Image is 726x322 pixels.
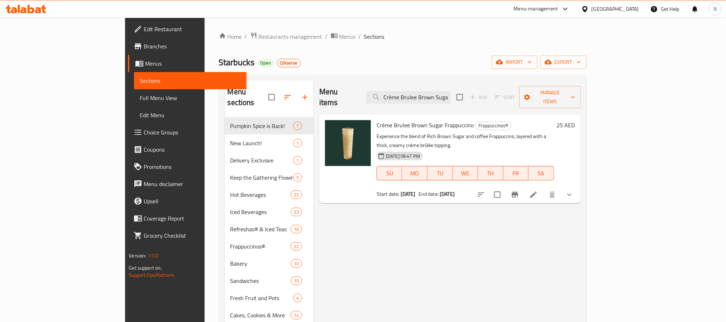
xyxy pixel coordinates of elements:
[506,168,526,179] span: FR
[339,32,356,41] span: Menus
[467,92,490,103] span: Add item
[128,55,246,72] a: Menus
[377,166,402,180] button: SU
[540,56,587,69] button: export
[291,312,302,319] span: 14
[128,38,246,55] a: Branches
[481,168,501,179] span: TH
[476,122,511,130] span: Frappuccinos®
[557,120,575,130] h6: 25 AED
[264,90,279,105] span: Select all sections
[144,180,240,188] span: Menu disclaimer
[128,210,246,227] a: Coverage Report
[258,59,274,67] div: Open
[456,168,476,179] span: WE
[230,139,293,147] span: New Launch!
[377,132,554,150] p: Experience the blend of Rich Brown Sugar and coffee Frappuccino, layered with a thick, creamy crè...
[529,190,538,199] a: Edit menu item
[490,187,505,202] span: Select to update
[129,251,146,260] span: Version:
[364,32,385,41] span: Sections
[402,166,428,180] button: MO
[230,173,293,182] span: Keep the Gathering Flowing
[428,166,453,180] button: TU
[140,76,240,85] span: Sections
[129,263,162,273] span: Get support on:
[230,276,291,285] span: Sandwiches
[129,270,174,280] a: Support.OpsPlatform
[259,32,323,41] span: Restaurants management
[230,122,293,130] span: Pumpkin Spice is Back!
[531,168,551,179] span: SA
[230,156,293,165] span: Delivery Exclusive
[134,89,246,106] a: Full Menu View
[592,5,639,13] div: [GEOGRAPHIC_DATA]
[514,5,558,13] div: Menu-management
[230,242,291,251] span: Frappuccinos®
[473,186,490,203] button: sort-choices
[529,166,554,180] button: SA
[225,169,314,186] div: Keep the Gathering Flowing5
[225,117,314,134] div: Pumpkin Spice is Back!7
[225,289,314,307] div: Fresh Fruit and Pots4
[291,276,302,285] div: items
[230,225,291,233] span: Refreshas® & Iced Teas
[128,141,246,158] a: Coupons
[405,168,425,179] span: MO
[279,89,296,106] span: Sort sections
[144,42,240,51] span: Branches
[546,58,581,67] span: export
[225,203,314,221] div: Iced Beverages23
[144,197,240,205] span: Upsell
[293,157,302,164] span: 1
[144,128,240,137] span: Choice Groups
[293,295,302,302] span: 4
[377,189,400,199] span: Start date:
[225,255,314,272] div: Bakery10
[134,106,246,124] a: Edit Menu
[134,72,246,89] a: Sections
[419,189,439,199] span: End date:
[325,32,328,41] li: /
[277,60,301,66] span: Qikserve
[291,311,302,319] div: items
[225,272,314,289] div: Sandwiches10
[478,166,503,180] button: TH
[225,186,314,203] div: Hot Beverages22
[230,190,291,199] span: Hot Beverages
[230,294,293,302] span: Fresh Fruit and Pots
[128,158,246,175] a: Promotions
[380,168,399,179] span: SU
[525,88,575,106] span: Manage items
[293,294,302,302] div: items
[230,259,291,268] span: Bakery
[293,174,302,181] span: 5
[293,156,302,165] div: items
[225,152,314,169] div: Delivery Exclusive1
[258,60,274,66] span: Open
[713,5,717,13] span: N
[230,311,291,319] span: Cakes, Cookies & More
[453,166,478,180] button: WE
[225,238,314,255] div: Frappuccinos®22
[144,25,240,33] span: Edit Restaurant
[144,214,240,223] span: Coverage Report
[325,120,371,166] img: Crème Brulee Brown Sugar Frappuccino
[230,208,291,216] span: Iced Beverages
[225,221,314,238] div: Refreshas® & Iced Teas16
[293,139,302,147] div: items
[228,86,269,108] h2: Menu sections
[128,227,246,244] a: Grocery Checklist
[440,189,455,199] b: [DATE]
[128,20,246,38] a: Edit Restaurant
[291,209,302,216] span: 23
[383,153,423,160] span: [DATE] 06:47 PM
[128,175,246,193] a: Menu disclaimer
[219,54,255,70] span: Starbucks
